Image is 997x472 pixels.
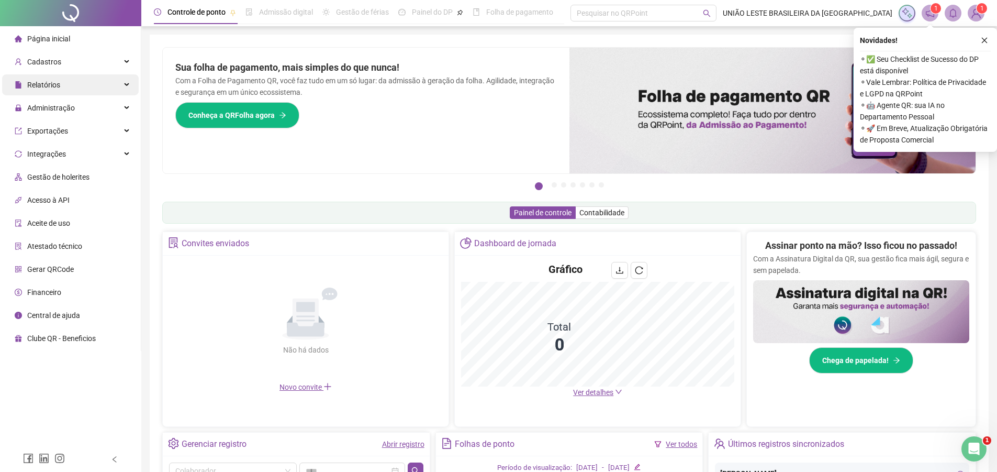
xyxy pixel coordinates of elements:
[27,35,70,43] span: Página inicial
[27,288,61,297] span: Financeiro
[15,127,22,135] span: export
[15,289,22,296] span: dollar
[580,182,585,188] button: 5
[765,238,957,253] h2: Assinar ponto na mão? Isso ficou no passado!
[39,453,49,464] span: linkedin
[934,5,938,12] span: 1
[535,182,543,190] button: 1
[15,312,22,319] span: info-circle
[579,208,624,217] span: Contabilidade
[27,311,80,320] span: Central de ajuda
[860,76,991,100] span: ⚬ Vale Lembrar: Política de Privacidade e LGPD na QRPoint
[455,435,514,453] div: Folhas de ponto
[15,58,22,65] span: user-add
[573,388,622,397] a: Ver detalhes down
[175,60,557,75] h2: Sua folha de pagamento, mais simples do que nunca!
[168,438,179,449] span: setting
[382,440,424,448] a: Abrir registro
[473,8,480,16] span: book
[548,262,582,277] h4: Gráfico
[54,453,65,464] span: instagram
[714,438,725,449] span: team
[860,53,991,76] span: ⚬ ✅ Seu Checklist de Sucesso do DP está disponível
[860,100,991,123] span: ⚬ 🤖 Agente QR: sua IA no Departamento Pessoal
[635,266,643,275] span: reload
[27,196,70,204] span: Acesso à API
[323,382,332,391] span: plus
[474,235,556,253] div: Dashboard de jornada
[27,334,96,343] span: Clube QR - Beneficios
[27,265,74,273] span: Gerar QRCode
[168,237,179,248] span: solution
[154,8,161,16] span: clock-circle
[23,453,33,464] span: facebook
[15,243,22,250] span: solution
[27,81,60,89] span: Relatórios
[615,388,622,396] span: down
[27,104,75,112] span: Administração
[925,8,935,18] span: notification
[570,182,576,188] button: 4
[245,8,253,16] span: file-done
[441,438,452,449] span: file-text
[860,35,898,46] span: Novidades !
[182,235,249,253] div: Convites enviados
[15,266,22,273] span: qrcode
[175,102,299,128] button: Conheça a QRFolha agora
[983,436,991,445] span: 1
[723,7,892,19] span: UNIÃO LESTE BRASILEIRA DA [GEOGRAPHIC_DATA]
[279,112,286,119] span: arrow-right
[27,127,68,135] span: Exportações
[589,182,595,188] button: 6
[27,150,66,158] span: Integrações
[981,37,988,44] span: close
[257,344,354,356] div: Não há dados
[175,75,557,98] p: Com a Folha de Pagamento QR, você faz tudo em um só lugar: da admissão à geração da folha. Agilid...
[460,237,471,248] span: pie-chart
[279,383,332,391] span: Novo convite
[654,441,662,448] span: filter
[980,5,984,12] span: 1
[486,8,553,16] span: Folha de pagamento
[961,436,987,462] iframe: Intercom live chat
[615,266,624,275] span: download
[809,347,913,374] button: Chega de papelada!
[259,8,313,16] span: Admissão digital
[634,464,641,470] span: edit
[569,48,976,173] img: banner%2F8d14a306-6205-4263-8e5b-06e9a85ad873.png
[27,219,70,227] span: Aceite de uso
[552,182,557,188] button: 2
[15,81,22,89] span: file
[111,456,118,463] span: left
[514,208,572,217] span: Painel de controle
[931,3,941,14] sup: 1
[27,173,89,181] span: Gestão de holerites
[860,123,991,146] span: ⚬ 🚀 Em Breve, Atualização Obrigatória de Proposta Comercial
[15,335,22,342] span: gift
[167,8,226,16] span: Controle de ponto
[753,253,969,276] p: Com a Assinatura Digital da QR, sua gestão fica mais ágil, segura e sem papelada.
[322,8,330,16] span: sun
[398,8,406,16] span: dashboard
[182,435,247,453] div: Gerenciar registro
[15,35,22,42] span: home
[457,9,463,16] span: pushpin
[728,435,844,453] div: Últimos registros sincronizados
[822,355,889,366] span: Chega de papelada!
[753,280,969,343] img: banner%2F02c71560-61a6-44d4-94b9-c8ab97240462.png
[977,3,987,14] sup: Atualize o seu contato no menu Meus Dados
[412,8,453,16] span: Painel do DP
[15,150,22,158] span: sync
[336,8,389,16] span: Gestão de férias
[561,182,566,188] button: 3
[15,219,22,227] span: audit
[666,440,697,448] a: Ver todos
[27,242,82,250] span: Atestado técnico
[599,182,604,188] button: 7
[968,5,984,21] img: 46995
[230,9,236,16] span: pushpin
[27,58,61,66] span: Cadastros
[703,9,711,17] span: search
[901,7,913,19] img: sparkle-icon.fc2bf0ac1784a2077858766a79e2daf3.svg
[188,109,275,121] span: Conheça a QRFolha agora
